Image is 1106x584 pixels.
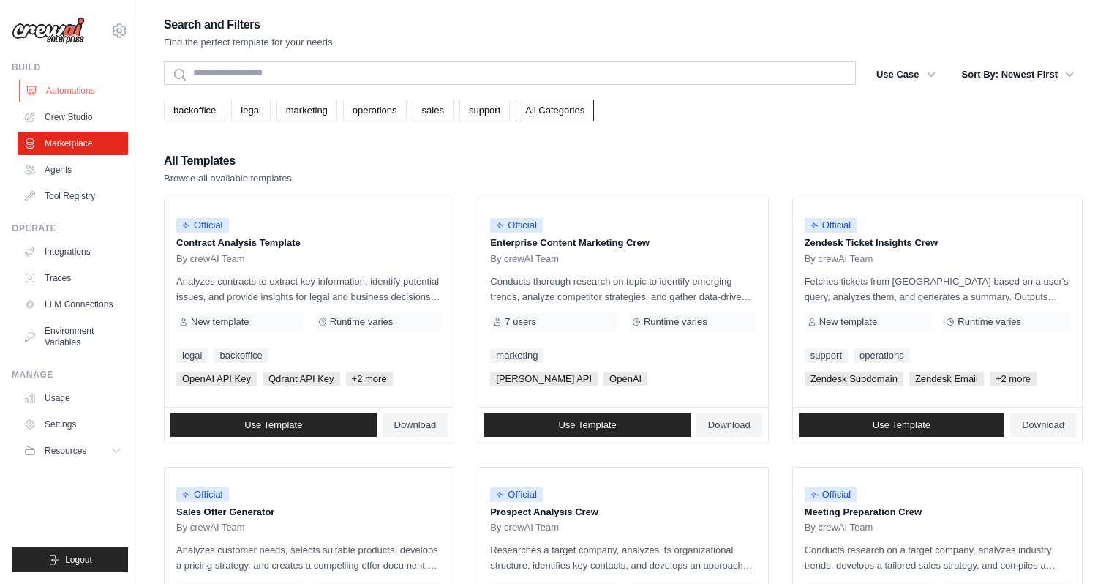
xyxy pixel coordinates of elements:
span: Zendesk Subdomain [805,372,903,386]
span: Official [490,218,543,233]
a: operations [343,100,407,121]
a: Use Template [484,413,691,437]
p: Zendesk Ticket Insights Crew [805,236,1070,250]
span: +2 more [346,372,393,386]
a: Download [383,413,448,437]
a: operations [854,348,910,363]
span: Official [805,487,857,502]
span: By crewAI Team [490,253,559,265]
span: Resources [45,445,86,457]
h2: All Templates [164,151,292,171]
a: Marketplace [18,132,128,155]
p: Conducts thorough research on topic to identify emerging trends, analyze competitor strategies, a... [490,274,756,304]
div: Build [12,61,128,73]
a: marketing [490,348,543,363]
a: Integrations [18,240,128,263]
p: Fetches tickets from [GEOGRAPHIC_DATA] based on a user's query, analyzes them, and generates a su... [805,274,1070,304]
a: Traces [18,266,128,290]
a: Use Template [170,413,377,437]
span: Official [176,218,229,233]
span: Official [176,487,229,502]
span: By crewAI Team [805,522,873,534]
div: Manage [12,369,128,381]
a: sales [413,100,454,121]
span: Download [1022,419,1064,431]
button: Resources [18,439,128,463]
div: Operate [12,222,128,234]
span: Qdrant API Key [263,372,340,386]
a: All Categories [516,100,594,121]
span: Use Template [244,419,302,431]
span: New template [191,316,249,328]
span: Runtime varies [644,316,707,328]
a: marketing [276,100,337,121]
a: Use Template [799,413,1005,437]
span: By crewAI Team [176,522,245,534]
p: Researches a target company, analyzes its organizational structure, identifies key contacts, and ... [490,542,756,573]
a: Download [696,413,762,437]
a: backoffice [214,348,268,363]
button: Sort By: Newest First [953,61,1083,88]
span: By crewAI Team [805,253,873,265]
p: Browse all available templates [164,171,292,186]
span: [PERSON_NAME] API [490,372,598,386]
a: legal [231,100,270,121]
a: support [805,348,848,363]
a: Usage [18,386,128,410]
span: By crewAI Team [490,522,559,534]
p: Conducts research on a target company, analyzes industry trends, develops a tailored sales strate... [805,542,1070,573]
p: Analyzes customer needs, selects suitable products, develops a pricing strategy, and creates a co... [176,542,442,573]
span: Zendesk Email [909,372,984,386]
p: Meeting Preparation Crew [805,505,1070,520]
a: LLM Connections [18,293,128,316]
span: New template [819,316,877,328]
a: support [459,100,510,121]
a: Crew Studio [18,105,128,129]
img: Logo [12,17,85,45]
a: Automations [19,79,129,102]
a: backoffice [164,100,225,121]
span: Use Template [558,419,616,431]
span: Runtime varies [330,316,394,328]
p: Analyzes contracts to extract key information, identify potential issues, and provide insights fo... [176,274,442,304]
span: Official [805,218,857,233]
span: Runtime varies [958,316,1021,328]
p: Find the perfect template for your needs [164,35,333,50]
p: Enterprise Content Marketing Crew [490,236,756,250]
span: By crewAI Team [176,253,245,265]
span: OpenAI API Key [176,372,257,386]
button: Use Case [868,61,944,88]
a: Environment Variables [18,319,128,354]
span: Download [394,419,437,431]
span: Use Template [873,419,930,431]
h2: Search and Filters [164,15,333,35]
span: Official [490,487,543,502]
span: OpenAI [603,372,647,386]
a: Agents [18,158,128,181]
a: Tool Registry [18,184,128,208]
button: Logout [12,547,128,572]
a: Settings [18,413,128,436]
p: Prospect Analysis Crew [490,505,756,520]
a: Download [1010,413,1076,437]
span: Download [708,419,750,431]
a: legal [176,348,208,363]
span: Logout [65,554,92,566]
span: 7 users [505,316,536,328]
p: Contract Analysis Template [176,236,442,250]
span: +2 more [990,372,1037,386]
p: Sales Offer Generator [176,505,442,520]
